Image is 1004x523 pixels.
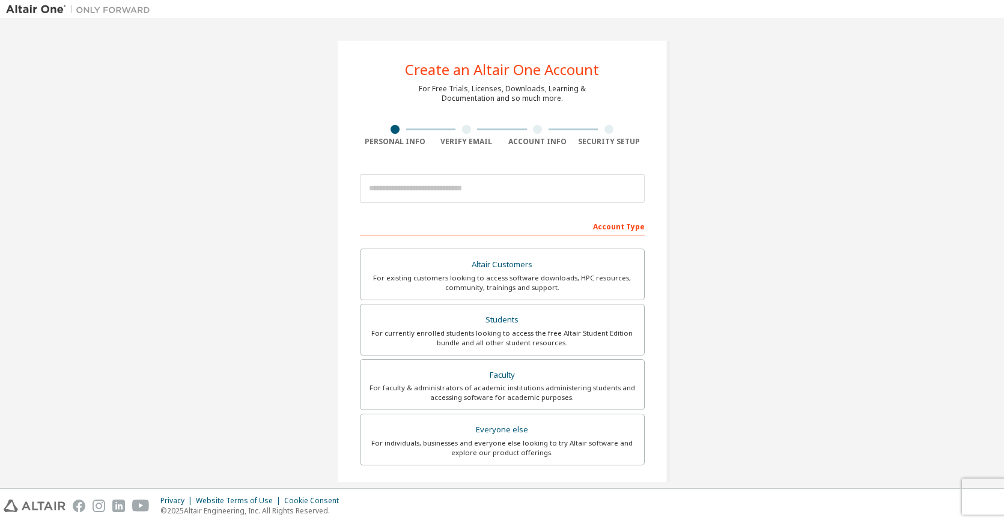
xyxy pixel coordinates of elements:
[284,496,346,506] div: Cookie Consent
[368,422,637,438] div: Everyone else
[160,496,196,506] div: Privacy
[73,500,85,512] img: facebook.svg
[368,256,637,273] div: Altair Customers
[6,4,156,16] img: Altair One
[573,137,645,147] div: Security Setup
[502,137,574,147] div: Account Info
[368,312,637,328] div: Students
[368,273,637,292] div: For existing customers looking to access software downloads, HPC resources, community, trainings ...
[93,500,105,512] img: instagram.svg
[368,383,637,402] div: For faculty & administrators of academic institutions administering students and accessing softwa...
[368,367,637,384] div: Faculty
[360,216,645,235] div: Account Type
[405,62,599,77] div: Create an Altair One Account
[431,137,502,147] div: Verify Email
[160,506,346,516] p: © 2025 Altair Engineering, Inc. All Rights Reserved.
[360,137,431,147] div: Personal Info
[368,438,637,458] div: For individuals, businesses and everyone else looking to try Altair software and explore our prod...
[196,496,284,506] div: Website Terms of Use
[132,500,150,512] img: youtube.svg
[419,84,586,103] div: For Free Trials, Licenses, Downloads, Learning & Documentation and so much more.
[112,500,125,512] img: linkedin.svg
[368,328,637,348] div: For currently enrolled students looking to access the free Altair Student Edition bundle and all ...
[4,500,65,512] img: altair_logo.svg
